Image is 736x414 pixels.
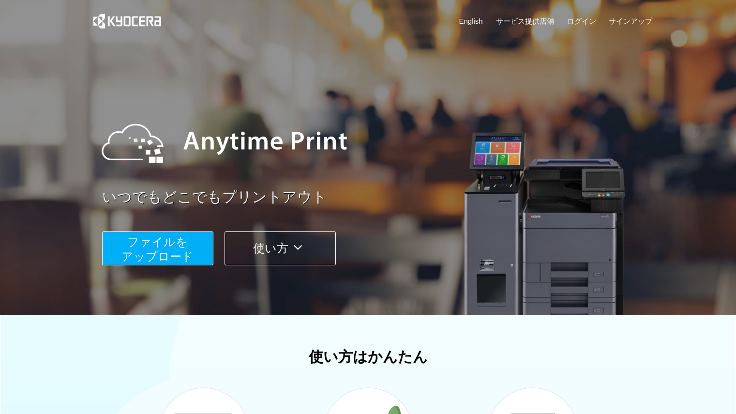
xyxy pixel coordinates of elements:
[225,231,336,265] button: 使い方
[102,187,659,208] a: いつでもどこでもプリントアウト
[496,16,554,26] a: サービス提供店舗
[459,16,483,26] a: English
[102,231,213,265] button: ファイルを​​アップロード
[609,16,652,26] a: サインアップ
[121,235,194,263] span: ファイルを ​​アップロード
[567,16,596,26] a: ログイン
